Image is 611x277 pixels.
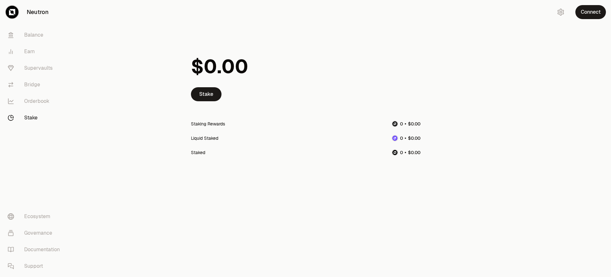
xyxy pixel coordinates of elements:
[3,208,69,225] a: Ecosystem
[3,225,69,241] a: Governance
[392,121,397,126] img: NTRN Logo
[191,121,225,127] div: Staking Rewards
[3,110,69,126] a: Stake
[3,43,69,60] a: Earn
[3,60,69,76] a: Supervaults
[191,135,218,141] div: Liquid Staked
[575,5,606,19] button: Connect
[3,241,69,258] a: Documentation
[3,93,69,110] a: Orderbook
[392,136,397,141] img: dNTRN Logo
[3,258,69,274] a: Support
[392,150,397,155] img: NTRN Logo
[191,149,205,156] div: Staked
[191,87,221,101] a: Stake
[3,76,69,93] a: Bridge
[3,27,69,43] a: Balance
